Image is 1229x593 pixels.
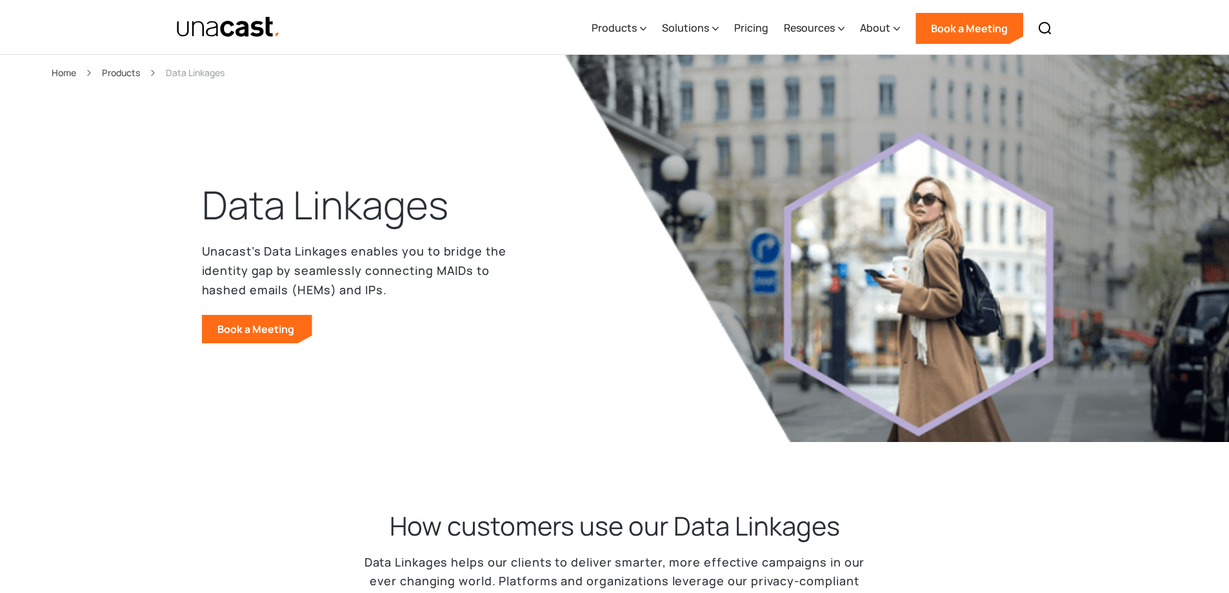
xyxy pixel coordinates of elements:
div: Solutions [662,20,709,35]
div: Products [592,20,637,35]
a: Pricing [734,2,768,55]
a: Products [102,65,140,80]
p: Unacast’s Data Linkages enables you to bridge the identity gap by seamlessly connecting MAIDs to ... [202,241,537,299]
a: Home [52,65,76,80]
a: Book a Meeting [202,315,312,343]
div: Data Linkages [166,65,225,80]
h1: Data Linkages [202,179,448,231]
img: Search icon [1037,21,1053,36]
img: Unacast text logo [176,16,281,39]
h2: How customers use our Data Linkages [390,509,840,543]
div: About [860,20,890,35]
div: Resources [784,20,835,35]
a: Book a Meeting [915,13,1023,44]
